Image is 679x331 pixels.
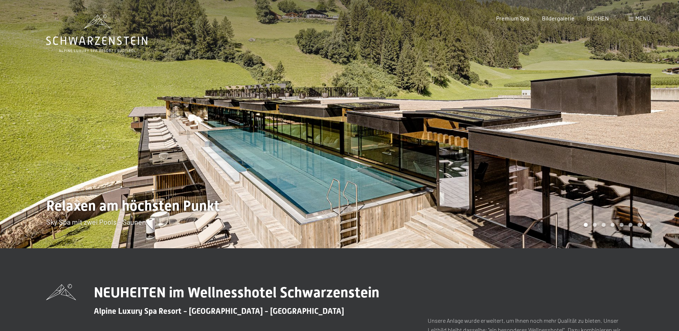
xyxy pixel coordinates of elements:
[584,223,588,227] div: Carousel Page 1 (Current Slide)
[587,15,609,21] a: BUCHEN
[635,15,650,21] span: Menü
[94,284,379,301] span: NEUHEITEN im Wellnesshotel Schwarzenstein
[629,223,632,227] div: Carousel Page 6
[611,223,615,227] div: Carousel Page 4
[620,223,624,227] div: Carousel Page 5
[646,223,650,227] div: Carousel Page 8
[593,223,597,227] div: Carousel Page 2
[602,223,606,227] div: Carousel Page 3
[581,223,650,227] div: Carousel Pagination
[94,307,344,316] span: Alpine Luxury Spa Resort - [GEOGRAPHIC_DATA] - [GEOGRAPHIC_DATA]
[637,223,641,227] div: Carousel Page 7
[542,15,574,21] a: Bildergalerie
[496,15,529,21] a: Premium Spa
